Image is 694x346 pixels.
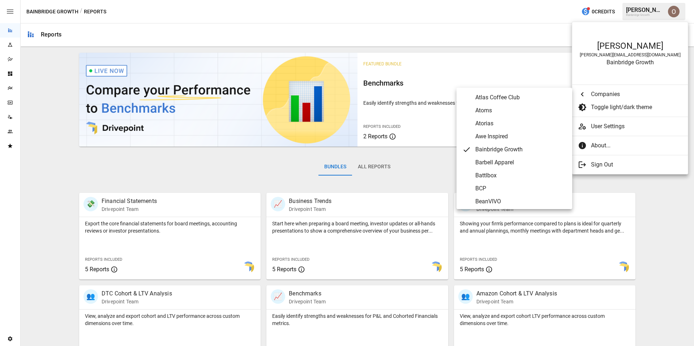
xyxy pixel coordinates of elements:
span: Toggle light/dark theme [591,103,682,112]
span: Atorias [475,119,566,128]
span: User Settings [591,122,682,131]
span: Atlas Coffee Club [475,93,566,102]
span: BCP [475,184,566,193]
span: Sign Out [591,160,682,169]
div: Bainbridge Growth [579,59,681,66]
span: Battlbox [475,171,566,180]
span: Atoms [475,106,566,115]
span: About... [591,141,682,150]
div: [PERSON_NAME][EMAIL_ADDRESS][DOMAIN_NAME] [579,52,681,57]
span: BeanVIVO [475,197,566,206]
span: Barbell Apparel [475,158,566,167]
div: [PERSON_NAME] [579,41,681,51]
span: Bainbridge Growth [475,145,566,154]
span: Awe Inspired [475,132,566,141]
span: Companies [591,90,682,99]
